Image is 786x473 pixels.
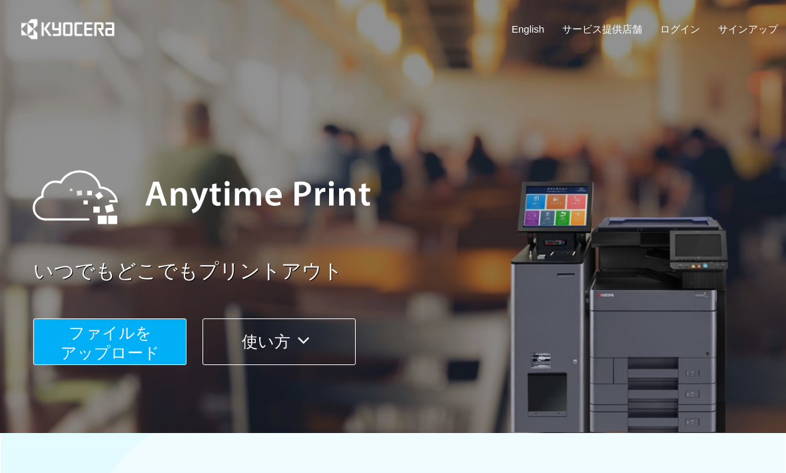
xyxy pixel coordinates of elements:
a: いつでもどこでもプリントアウト [33,257,786,286]
span: ファイルを ​​アップロード [61,324,160,362]
a: サービス提供店舗 [562,22,642,36]
a: サインアップ [718,22,778,36]
button: 使い方 [202,318,356,365]
a: English [512,22,544,36]
a: ログイン [660,22,700,36]
button: ファイルを​​アップロード [33,318,187,365]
